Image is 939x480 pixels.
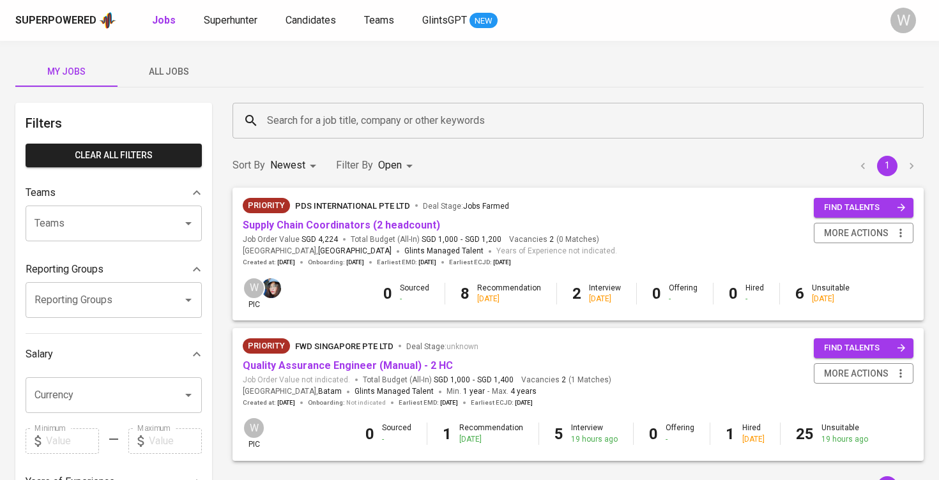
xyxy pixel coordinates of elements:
[477,294,541,304] div: [DATE]
[795,285,804,303] b: 6
[824,200,906,215] span: find talents
[477,375,514,386] span: SGD 1,400
[824,225,889,241] span: more actions
[179,386,197,404] button: Open
[824,341,906,356] span: find talents
[493,258,511,267] span: [DATE]
[363,375,514,386] span: Total Budget (All-In)
[99,11,116,30] img: app logo
[652,285,661,303] b: 0
[589,283,621,304] div: Interview
[554,425,563,443] b: 5
[649,425,658,443] b: 0
[492,387,537,396] span: Max.
[382,434,411,445] div: -
[261,278,281,298] img: diazagista@glints.com
[295,341,393,351] span: FWD Singapore Pte Ltd
[422,13,498,29] a: GlintsGPT NEW
[243,338,290,354] div: New Job received from Demand Team
[814,198,913,218] button: find talents
[821,434,868,445] div: 19 hours ago
[515,398,533,407] span: [DATE]
[510,387,537,396] span: 4 years
[814,223,913,244] button: more actions
[204,14,257,26] span: Superhunter
[572,285,581,303] b: 2
[669,294,698,304] div: -
[26,113,202,133] h6: Filters
[463,202,509,211] span: Jobs Farmed
[378,159,402,171] span: Open
[318,386,342,398] span: Batam
[243,219,440,231] a: Supply Chain Coordinators (2 headcount)
[745,294,764,304] div: -
[496,245,617,258] span: Years of Experience not indicated.
[560,375,566,386] span: 2
[243,386,342,398] span: [GEOGRAPHIC_DATA] ,
[477,283,541,304] div: Recommendation
[400,283,429,304] div: Sourced
[243,234,338,245] span: Job Order Value
[179,214,197,232] button: Open
[26,257,202,282] div: Reporting Groups
[890,8,916,33] div: W
[26,262,103,277] p: Reporting Groups
[243,277,265,299] div: W
[26,185,56,200] p: Teams
[796,425,814,443] b: 25
[469,15,498,27] span: NEW
[729,285,738,303] b: 0
[521,375,611,386] span: Vacancies ( 1 Matches )
[669,283,698,304] div: Offering
[243,245,392,258] span: [GEOGRAPHIC_DATA] ,
[814,363,913,384] button: more actions
[36,147,192,163] span: Clear All filters
[824,366,889,382] span: more actions
[277,258,295,267] span: [DATE]
[308,258,364,267] span: Onboarding :
[336,158,373,173] p: Filter By
[26,180,202,206] div: Teams
[459,423,523,444] div: Recommendation
[243,199,290,212] span: Priority
[821,423,868,444] div: Unsuitable
[877,156,897,176] button: page 1
[125,64,212,80] span: All Jobs
[46,428,99,454] input: Value
[726,425,735,443] b: 1
[422,234,458,245] span: SGD 1,000
[152,13,178,29] a: Jobs
[346,398,386,407] span: Not indicated
[406,342,478,351] span: Deal Stage :
[15,11,116,30] a: Superpoweredapp logo
[418,258,436,267] span: [DATE]
[666,423,694,444] div: Offering
[400,294,429,304] div: -
[465,234,501,245] span: SGD 1,200
[243,398,295,407] span: Created at :
[286,13,339,29] a: Candidates
[355,387,434,396] span: Glints Managed Talent
[243,359,453,371] a: Quality Assurance Engineer (Manual) - 2 HC
[243,417,265,450] div: pic
[461,234,462,245] span: -
[204,13,260,29] a: Superhunter
[277,398,295,407] span: [DATE]
[243,375,350,386] span: Job Order Value not indicated.
[404,246,484,255] span: Glints Managed Talent
[571,434,618,445] div: 19 hours ago
[243,417,265,439] div: W
[447,387,485,396] span: Min.
[302,234,338,245] span: SGD 4,224
[152,14,176,26] b: Jobs
[399,398,458,407] span: Earliest EMD :
[179,291,197,309] button: Open
[243,258,295,267] span: Created at :
[814,338,913,358] button: find talents
[851,156,924,176] nav: pagination navigation
[571,423,618,444] div: Interview
[308,398,386,407] span: Onboarding :
[471,398,533,407] span: Earliest ECJD :
[443,425,452,443] b: 1
[745,283,764,304] div: Hired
